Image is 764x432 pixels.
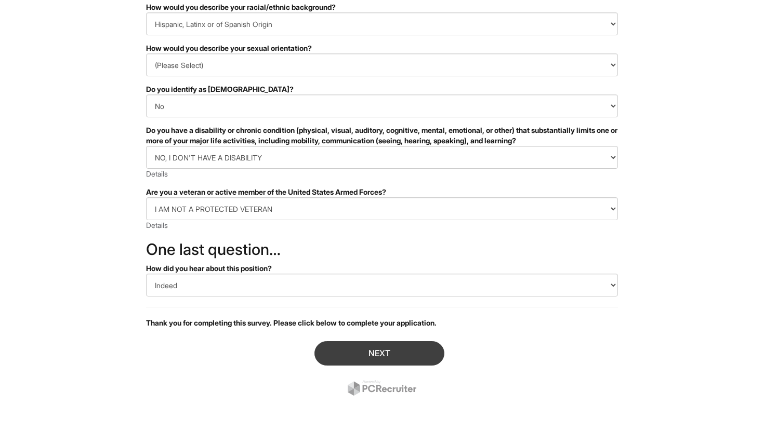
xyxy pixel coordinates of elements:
select: How would you describe your racial/ethnic background? [146,12,618,35]
button: Next [314,341,444,366]
div: How would you describe your sexual orientation? [146,43,618,53]
div: Do you identify as [DEMOGRAPHIC_DATA]? [146,84,618,95]
h2: One last question… [146,241,618,258]
a: Details [146,169,168,178]
select: Are you a veteran or active member of the United States Armed Forces? [146,197,618,220]
div: Do you have a disability or chronic condition (physical, visual, auditory, cognitive, mental, emo... [146,125,618,146]
select: Do you identify as transgender? [146,95,618,117]
select: How would you describe your sexual orientation? [146,53,618,76]
p: Thank you for completing this survey. Please click below to complete your application. [146,318,618,328]
select: Do you have a disability or chronic condition (physical, visual, auditory, cognitive, mental, emo... [146,146,618,169]
div: Are you a veteran or active member of the United States Armed Forces? [146,187,618,197]
div: How did you hear about this position? [146,263,618,274]
a: Details [146,221,168,230]
select: How did you hear about this position? [146,274,618,296]
div: How would you describe your racial/ethnic background? [146,2,618,12]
